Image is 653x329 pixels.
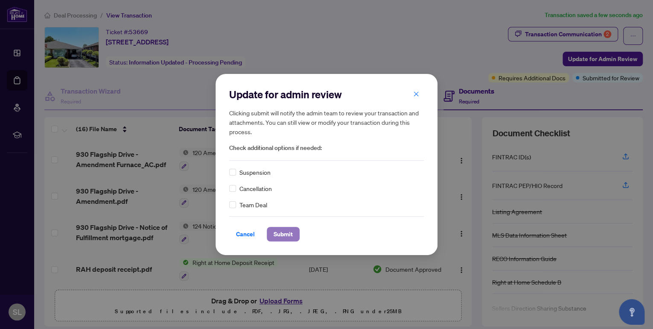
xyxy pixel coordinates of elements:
[274,227,293,241] span: Submit
[413,91,419,97] span: close
[229,108,424,136] h5: Clicking submit will notify the admin team to review your transaction and attachments. You can st...
[229,143,424,153] span: Check additional options if needed:
[239,184,272,193] span: Cancellation
[236,227,255,241] span: Cancel
[229,88,424,101] h2: Update for admin review
[239,167,271,177] span: Suspension
[229,227,262,241] button: Cancel
[267,227,300,241] button: Submit
[619,299,644,325] button: Open asap
[239,200,267,209] span: Team Deal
